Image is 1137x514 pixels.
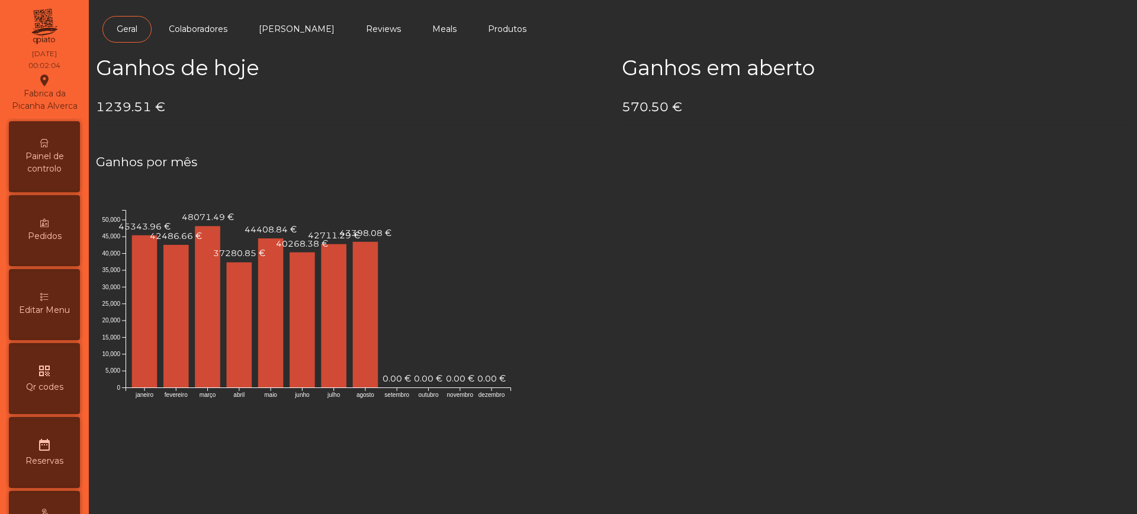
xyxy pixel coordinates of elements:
[102,351,120,357] text: 10,000
[418,16,471,43] a: Meals
[478,392,505,398] text: dezembro
[102,283,120,290] text: 30,000
[622,98,1130,116] h4: 570.50 €
[102,334,120,341] text: 15,000
[352,16,415,43] a: Reviews
[245,224,297,235] text: 44408.84 €
[102,16,152,43] a: Geral
[308,230,360,241] text: 42711.29 €
[96,56,604,80] h2: Ganhos de hoje
[9,73,79,112] div: Fabrica da Picanha Alverca
[327,392,341,398] text: julho
[118,221,171,232] text: 45343.96 €
[447,392,474,398] text: novembro
[105,367,120,374] text: 5,000
[165,392,188,398] text: fevereiro
[182,212,234,222] text: 48071.49 €
[419,392,439,398] text: outubro
[102,317,120,324] text: 20,000
[384,392,409,398] text: setembro
[356,392,374,398] text: agosto
[28,60,60,71] div: 00:02:04
[26,381,63,393] span: Qr codes
[276,238,328,248] text: 40268.38 €
[339,228,391,238] text: 43398.08 €
[155,16,242,43] a: Colaboradores
[102,267,120,273] text: 35,000
[233,392,245,398] text: abril
[96,98,604,116] h4: 1239.51 €
[12,150,77,175] span: Painel de controlo
[414,373,442,384] text: 0.00 €
[25,455,63,467] span: Reservas
[117,384,120,391] text: 0
[102,233,120,240] text: 45,000
[294,392,310,398] text: junho
[37,364,52,378] i: qr_code
[30,6,59,47] img: qpiato
[150,231,202,241] text: 42486.66 €
[102,216,120,223] text: 50,000
[102,300,120,307] text: 25,000
[264,392,277,398] text: maio
[19,304,70,316] span: Editar Menu
[32,49,57,59] div: [DATE]
[474,16,541,43] a: Produtos
[28,230,62,243] span: Pedidos
[200,392,216,398] text: março
[245,16,349,43] a: [PERSON_NAME]
[96,153,1130,171] h4: Ganhos por mês
[622,56,1130,80] h2: Ganhos em aberto
[446,373,474,384] text: 0.00 €
[102,250,120,257] text: 40,000
[135,392,153,398] text: janeiro
[213,248,265,258] text: 37280.85 €
[477,373,506,384] text: 0.00 €
[383,373,411,384] text: 0.00 €
[37,73,52,88] i: location_on
[37,438,52,452] i: date_range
